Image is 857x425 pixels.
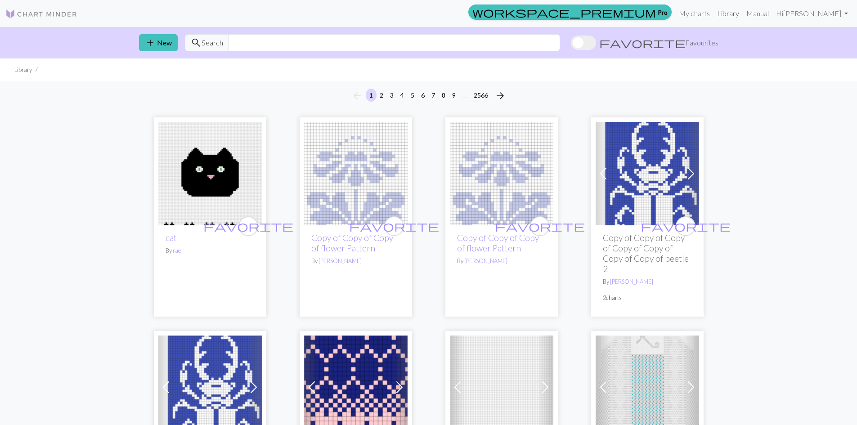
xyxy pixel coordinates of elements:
[495,217,585,235] i: favourite
[417,89,428,102] button: 6
[203,219,293,233] span: favorite
[676,216,695,236] button: favourite
[468,4,672,20] a: Pro
[685,37,718,48] span: Favourites
[449,89,459,102] button: 9
[158,168,262,177] a: cat
[596,122,699,225] img: beetle 2
[596,168,699,177] a: beetle 2
[397,89,408,102] button: 4
[238,216,258,236] button: favourite
[203,217,293,235] i: favourite
[407,89,418,102] button: 5
[319,257,362,264] a: [PERSON_NAME]
[495,219,585,233] span: favorite
[495,90,506,101] i: Next
[438,89,449,102] button: 8
[472,6,656,18] span: workspace_premium
[145,36,156,49] span: add
[641,219,731,233] span: favorite
[304,382,408,390] a: idee 4
[457,233,539,253] a: Copy of Copy of Copy of flower Pattern
[675,4,713,22] a: My charts
[641,217,731,235] i: favourite
[610,278,653,285] a: [PERSON_NAME]
[366,89,377,102] button: 1
[191,36,202,49] span: search
[166,233,177,243] a: cat
[530,216,550,236] button: favourite
[470,89,492,102] button: 2566
[139,34,178,51] button: New
[495,89,506,102] span: arrow_forward
[14,66,32,74] li: Library
[166,246,255,255] p: By
[603,277,692,286] p: By
[571,34,718,51] label: Show favourites
[450,168,553,177] a: flower Pattern
[304,122,408,225] img: flower Pattern
[743,4,772,22] a: Manual
[202,37,223,48] span: Search
[311,257,400,265] p: By
[713,4,743,22] a: Library
[311,233,393,253] a: Copy of Copy of Copy of flower Pattern
[457,257,546,265] p: By
[450,382,553,390] a: moja
[376,89,387,102] button: 2
[5,9,77,19] img: Logo
[491,89,509,103] button: Next
[428,89,439,102] button: 7
[772,4,852,22] a: Hi[PERSON_NAME]
[158,382,262,390] a: beetle 2
[158,122,262,225] img: cat
[464,257,507,264] a: [PERSON_NAME]
[173,247,181,254] a: rae
[304,168,408,177] a: flower Pattern
[599,36,686,49] span: favorite
[384,216,404,236] button: favourite
[450,122,553,225] img: flower Pattern
[596,382,699,390] a: Size XS/S
[603,233,692,274] h2: Copy of Copy of Copy of Copy of Copy of Copy of Copy of beetle 2
[349,219,439,233] span: favorite
[603,294,692,302] p: 2 charts
[349,217,439,235] i: favourite
[348,89,509,103] nav: Page navigation
[386,89,397,102] button: 3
